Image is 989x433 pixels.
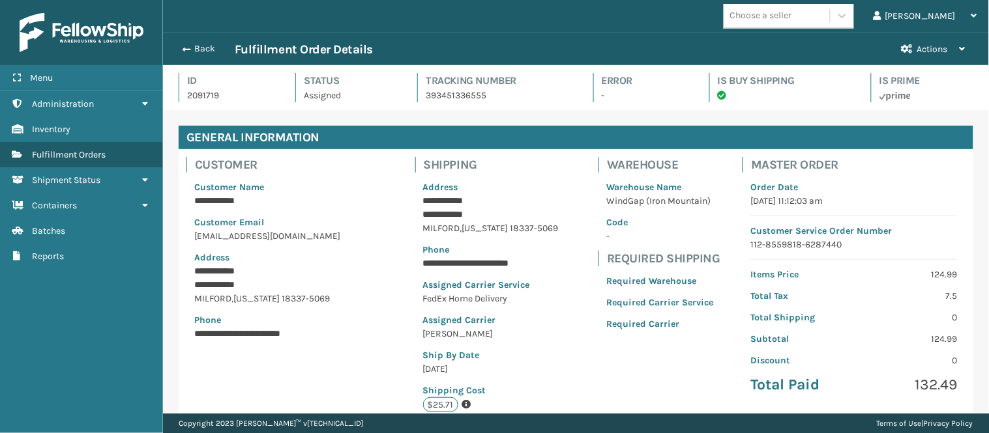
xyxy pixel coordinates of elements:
[750,311,846,324] p: Total Shipping
[32,124,70,135] span: Inventory
[510,223,559,234] span: 18337-5069
[460,223,462,234] span: ,
[750,289,846,303] p: Total Tax
[924,419,973,428] a: Privacy Policy
[423,327,569,341] p: [PERSON_NAME]
[862,268,958,281] p: 124.99
[194,229,386,243] p: [EMAIL_ADDRESS][DOMAIN_NAME]
[750,180,958,194] p: Order Date
[606,180,713,194] p: Warehouse Name
[233,293,280,304] span: [US_STATE]
[606,296,713,309] p: Required Carrier Service
[423,223,460,234] span: MILFORD
[32,251,64,262] span: Reports
[750,194,958,208] p: [DATE] 11:12:03 am
[862,354,958,367] p: 0
[750,238,958,251] p: 112-8559818-6287440
[877,413,973,433] div: |
[879,73,973,89] h4: Is Prime
[890,33,977,65] button: Actions
[195,157,394,173] h4: Customer
[304,73,394,89] h4: Status
[179,126,973,149] h4: General Information
[194,293,231,304] span: MILFORD
[750,332,846,346] p: Subtotal
[426,73,569,89] h4: Tracking Number
[423,384,569,397] p: Shipping Cost
[462,223,509,234] span: [US_STATE]
[179,413,363,433] p: Copyright 2023 [PERSON_NAME]™ v [TECHNICAL_ID]
[423,278,569,292] p: Assigned Carrier Service
[32,149,106,160] span: Fulfillment Orders
[862,289,958,303] p: 7.5
[20,13,143,52] img: logo
[730,9,792,23] div: Choose a seller
[423,397,458,412] p: $25.71
[423,348,569,362] p: Ship By Date
[304,89,394,102] p: Assigned
[606,317,713,331] p: Required Carrier
[194,180,386,194] p: Customer Name
[32,200,77,211] span: Containers
[606,229,713,243] p: -
[917,44,948,55] span: Actions
[606,274,713,288] p: Required Warehouse
[877,419,922,428] a: Terms of Use
[231,293,233,304] span: ,
[718,73,848,89] h4: Is Buy Shipping
[862,375,958,395] p: 132.49
[187,73,272,89] h4: Id
[32,98,94,109] span: Administration
[423,182,458,193] span: Address
[194,216,386,229] p: Customer Email
[607,157,721,173] h4: Warehouse
[607,251,721,266] h4: Required Shipping
[424,157,577,173] h4: Shipping
[750,354,846,367] p: Discount
[862,332,958,346] p: 124.99
[862,311,958,324] p: 0
[423,292,569,305] p: FedEx Home Delivery
[32,175,100,186] span: Shipment Status
[602,89,686,102] p: -
[602,73,686,89] h4: Error
[175,43,235,55] button: Back
[423,243,569,257] p: Phone
[235,42,373,57] h3: Fulfillment Order Details
[194,252,229,263] span: Address
[751,157,966,173] h4: Master Order
[606,216,713,229] p: Code
[282,293,330,304] span: 18337-5069
[187,89,272,102] p: 2091719
[423,313,569,327] p: Assigned Carrier
[194,313,386,327] p: Phone
[606,194,713,208] p: WindGap (Iron Mountain)
[30,72,53,83] span: Menu
[423,362,569,376] p: [DATE]
[32,225,65,236] span: Batches
[750,268,846,281] p: Items Price
[750,224,958,238] p: Customer Service Order Number
[750,375,846,395] p: Total Paid
[426,89,569,102] p: 393451336555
